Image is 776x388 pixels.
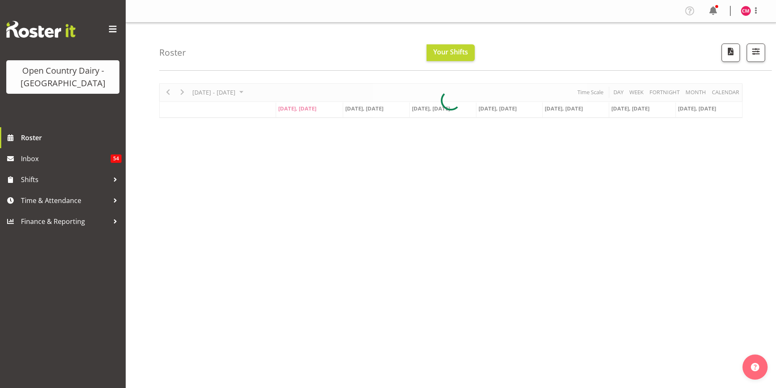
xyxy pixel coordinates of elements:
[433,47,468,57] span: Your Shifts
[159,48,186,57] h4: Roster
[21,173,109,186] span: Shifts
[6,21,75,38] img: Rosterit website logo
[741,6,751,16] img: christopher-mcrae7384.jpg
[21,194,109,207] span: Time & Attendance
[111,154,122,163] span: 54
[21,215,109,228] span: Finance & Reporting
[21,152,111,165] span: Inbox
[751,363,759,371] img: help-xxl-2.png
[722,44,740,62] button: Download a PDF of the roster according to the set date range.
[21,131,122,144] span: Roster
[15,64,111,90] div: Open Country Dairy - [GEOGRAPHIC_DATA]
[747,44,765,62] button: Filter Shifts
[427,44,475,61] button: Your Shifts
